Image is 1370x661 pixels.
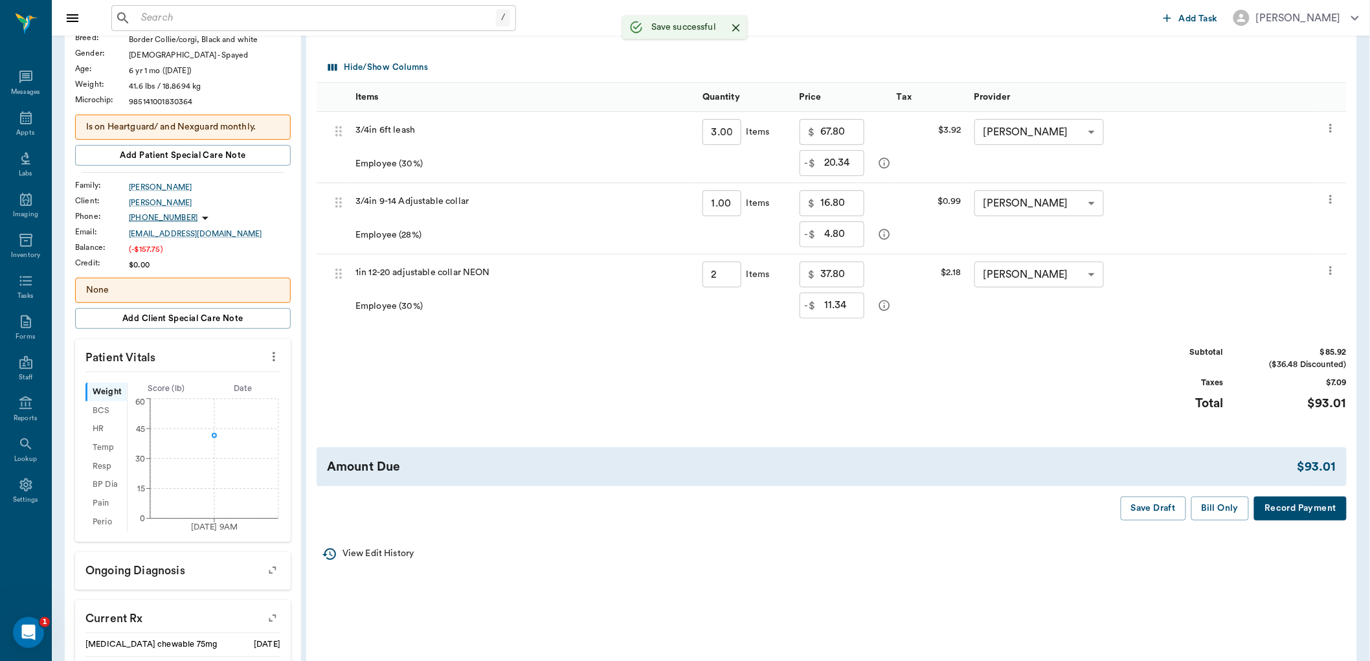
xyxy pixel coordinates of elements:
[1321,260,1340,282] button: more
[60,5,85,31] button: Close drawer
[1158,6,1223,30] button: Add Task
[974,190,1104,216] div: [PERSON_NAME]
[809,196,815,211] p: $
[355,300,423,313] div: Employee (30%)
[75,195,129,207] div: Client :
[75,257,129,269] div: Credit :
[1254,497,1347,521] button: Record Payment
[805,155,815,171] p: -$
[355,266,490,279] div: 1in 12-20 adjustable collar NEON
[805,298,815,313] p: -$
[355,124,415,137] div: 3/4in 6ft leash
[135,398,145,406] tspan: 60
[19,169,32,179] div: Labs
[890,112,968,183] div: $3.92
[1321,117,1340,139] button: more
[355,229,421,241] div: Employee (28%)
[85,457,127,476] div: Resp
[824,293,864,319] input: 0.00
[85,401,127,420] div: BCS
[14,414,38,423] div: Reports
[805,227,815,242] p: -$
[974,79,1011,115] div: Provider
[800,79,822,115] div: Price
[129,80,291,92] div: 41.6 lbs / 18.8694 kg
[254,638,280,651] div: [DATE]
[128,383,205,395] div: Score ( lb )
[75,94,129,106] div: Microchip :
[39,617,50,627] span: 1
[496,9,510,27] div: /
[129,228,291,240] div: [EMAIL_ADDRESS][DOMAIN_NAME]
[85,383,127,401] div: Weight
[875,296,894,315] button: message
[355,79,379,115] div: Items
[890,254,968,326] div: $2.18
[651,16,716,39] div: Save successful
[85,513,127,532] div: Perio
[820,262,864,287] input: 0.00
[75,145,291,166] button: Add patient Special Care Note
[75,47,129,59] div: Gender :
[875,225,894,244] button: message
[85,420,127,439] div: HR
[820,119,864,145] input: 0.00
[1127,377,1224,389] div: Taxes
[355,157,423,170] div: Employee (30%)
[11,251,40,260] div: Inventory
[136,9,496,27] input: Search
[875,153,894,173] button: message
[136,425,145,432] tspan: 45
[741,197,770,210] div: Items
[890,83,968,112] div: Tax
[129,259,291,271] div: $0.00
[75,226,129,238] div: Email :
[696,83,793,112] div: Quantity
[325,58,431,78] button: Select columns
[1191,497,1250,521] button: Bill Only
[327,458,1297,476] div: Amount Due
[890,183,968,254] div: $0.99
[13,210,38,219] div: Imaging
[191,523,238,531] tspan: [DATE] 9AM
[129,243,291,255] div: (-$157.75)
[13,495,39,505] div: Settings
[11,87,41,97] div: Messages
[129,34,291,45] div: Border Collie/corgi, Black and white
[14,454,37,464] div: Lookup
[809,124,815,140] p: $
[75,241,129,253] div: Balance :
[342,547,414,561] p: View Edit History
[205,383,282,395] div: Date
[86,120,280,134] p: Is on Heartguard/ and Nexguard monthly.
[1121,497,1186,521] button: Save Draft
[974,262,1104,287] div: [PERSON_NAME]
[793,83,890,112] div: Price
[1250,377,1347,389] div: $7.09
[820,190,864,216] input: 0.00
[135,455,145,463] tspan: 30
[19,373,32,383] div: Staff
[16,128,34,138] div: Appts
[1250,346,1347,359] div: $85.92
[1256,10,1341,26] div: [PERSON_NAME]
[809,267,815,282] p: $
[75,339,291,372] p: Patient Vitals
[75,32,129,43] div: Breed :
[1297,458,1336,476] div: $93.01
[75,308,291,329] button: Add client Special Care Note
[741,126,770,139] div: Items
[741,268,770,281] div: Items
[1127,346,1224,359] div: Subtotal
[85,438,127,457] div: Temp
[120,148,245,162] span: Add patient Special Care Note
[726,18,746,38] button: Close
[129,181,291,193] a: [PERSON_NAME]
[129,212,197,223] p: [PHONE_NUMBER]
[129,197,291,208] a: [PERSON_NAME]
[86,284,280,297] p: None
[75,63,129,74] div: Age :
[17,291,34,301] div: Tasks
[974,119,1104,145] div: [PERSON_NAME]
